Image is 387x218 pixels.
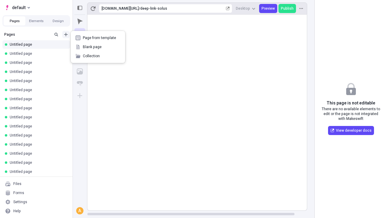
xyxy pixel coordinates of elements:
[139,6,140,11] div: /
[13,181,21,186] div: Files
[140,6,225,11] div: deep-link-solus
[327,100,375,107] span: This page is not editable
[10,169,65,174] div: Untitled page
[10,60,65,65] div: Untitled page
[13,200,27,204] div: Settings
[10,42,65,47] div: Untitled page
[236,6,250,11] span: Desktop
[62,31,70,38] button: Add new
[4,32,50,37] div: Pages
[10,124,65,129] div: Untitled page
[12,4,26,11] span: default
[78,208,81,214] span: A
[2,3,32,12] button: Select site
[71,31,125,63] div: Add new
[10,133,65,138] div: Untitled page
[10,97,65,101] div: Untitled page
[328,126,374,135] a: View developer docs
[4,16,25,25] button: Pages
[10,142,65,147] div: Untitled page
[262,6,275,11] span: Preview
[10,51,65,56] div: Untitled page
[13,209,21,213] div: Help
[10,160,65,165] div: Untitled page
[83,45,120,49] span: Blank page
[10,78,65,83] div: Untitled page
[83,35,120,40] span: Page from template
[83,54,120,58] span: Collection
[10,106,65,111] div: Untitled page
[259,4,277,13] button: Preview
[10,88,65,92] div: Untitled page
[74,66,85,77] button: Image
[47,16,69,25] button: Design
[102,6,139,11] div: [URL][DOMAIN_NAME]
[320,107,382,121] span: There are no available elements to edit or the page is not integrated with Makeswift
[278,4,296,13] button: Publish
[13,190,24,195] div: Forms
[281,6,294,11] span: Publish
[10,151,65,156] div: Untitled page
[25,16,47,25] button: Elements
[233,4,258,13] button: Desktop
[74,78,85,89] button: Button
[10,115,65,120] div: Untitled page
[10,69,65,74] div: Untitled page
